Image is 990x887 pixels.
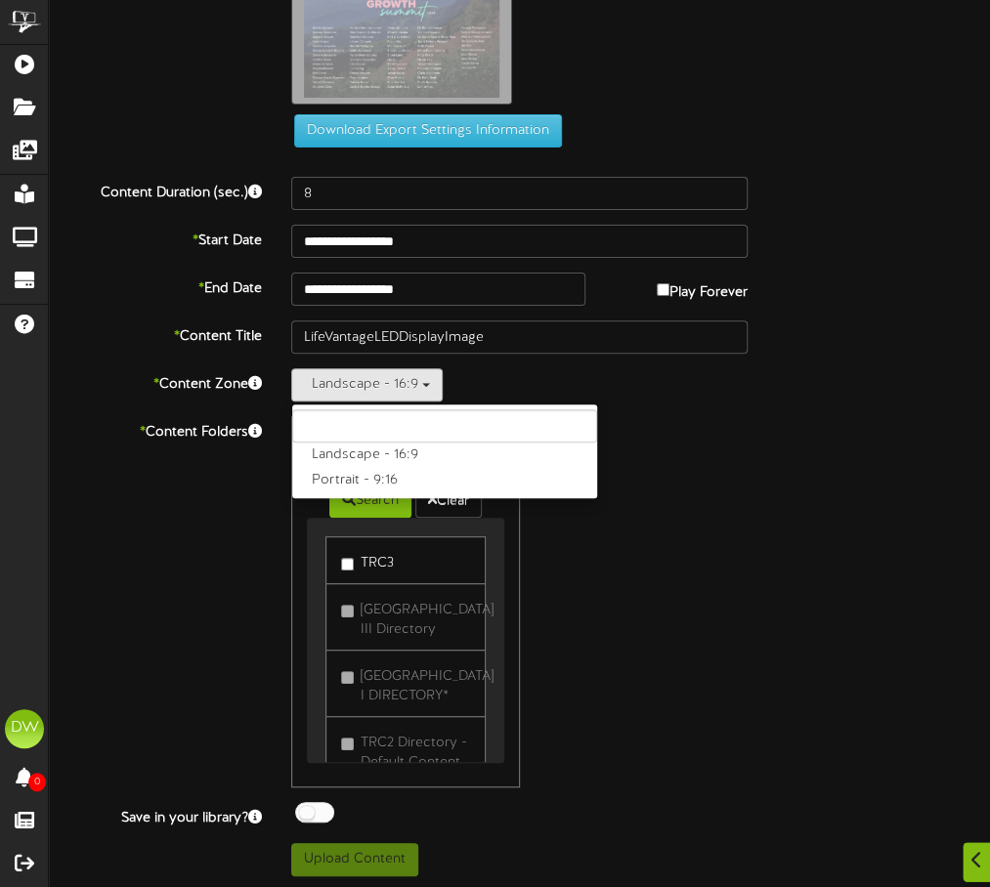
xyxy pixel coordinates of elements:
[34,320,277,347] label: Content Title
[329,485,411,518] button: Search
[657,273,748,303] label: Play Forever
[341,558,354,570] input: TRC3
[34,802,277,828] label: Save in your library?
[341,547,394,573] label: TRC3
[34,177,277,203] label: Content Duration (sec.)
[292,443,597,468] label: Landscape - 16:9
[291,403,598,499] ul: Landscape - 16:9
[34,225,277,251] label: Start Date
[361,669,494,703] span: [GEOGRAPHIC_DATA] I DIRECTORY*
[341,605,354,617] input: [GEOGRAPHIC_DATA] III Directory
[34,368,277,395] label: Content Zone
[341,671,354,684] input: [GEOGRAPHIC_DATA] I DIRECTORY*
[5,709,44,748] div: DW
[291,368,443,401] button: Landscape - 16:9
[34,416,277,443] label: Content Folders
[34,273,277,299] label: End Date
[294,114,562,148] button: Download Export Settings Information
[361,603,494,637] span: [GEOGRAPHIC_DATA] III Directory
[341,738,354,750] input: TRC2 Directory - Default Content Folder
[291,320,748,354] input: Title of this Content
[292,468,597,493] label: Portrait - 9:16
[361,736,467,789] span: TRC2 Directory - Default Content Folder
[284,124,562,139] a: Download Export Settings Information
[28,773,46,791] span: 0
[657,283,669,296] input: Play Forever
[291,843,418,876] button: Upload Content
[415,485,482,518] button: Clear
